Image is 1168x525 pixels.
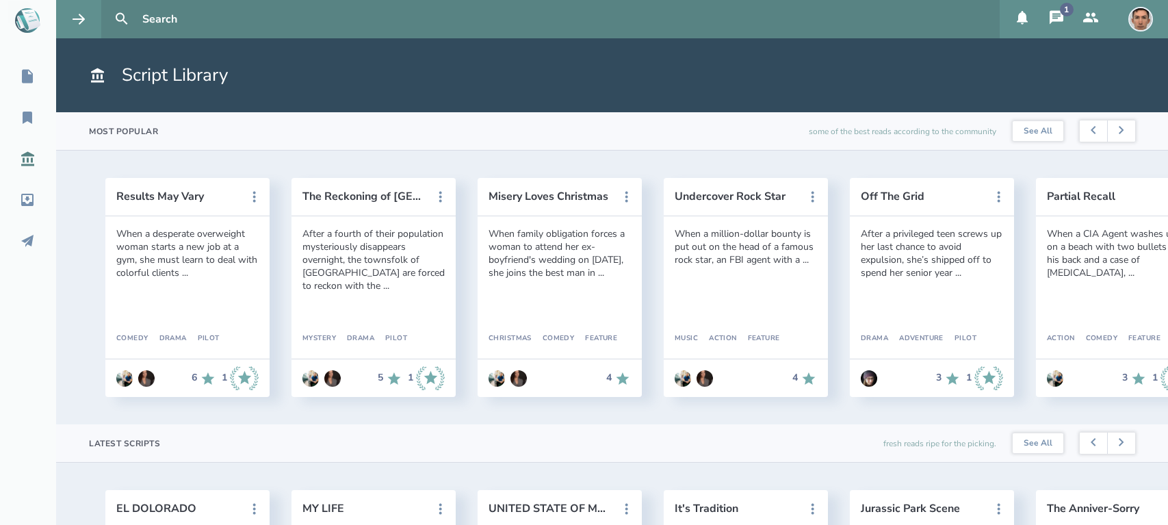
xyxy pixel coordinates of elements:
div: 3 Recommends [936,366,961,391]
div: Pilot [187,335,220,343]
img: user_1604966854-crop.jpg [697,370,713,387]
img: user_1597253789-crop.jpg [861,370,877,387]
div: Feature [1117,335,1160,343]
h1: Script Library [89,63,228,88]
img: user_1673573717-crop.jpg [1047,370,1063,387]
div: 4 Recommends [792,370,817,387]
div: When family obligation forces a woman to attend her ex-boyfriend's wedding on [DATE], she joins t... [489,227,631,279]
div: 1 Industry Recommends [966,366,1003,391]
div: Feature [737,335,780,343]
div: Comedy [532,335,575,343]
img: user_1673573717-crop.jpg [675,370,691,387]
div: When a desperate overweight woman starts a new job at a gym, she must learn to deal with colorful... [116,227,259,279]
img: user_1673573717-crop.jpg [489,370,505,387]
div: Comedy [116,335,148,343]
div: Most Popular [89,126,158,137]
div: 1 [222,372,227,383]
button: MY LIFE [302,502,426,515]
div: Pilot [374,335,407,343]
button: Off The Grid [861,190,984,203]
a: Go to Anthony Miguel Cantu's profile [1047,363,1063,394]
a: Go to Zaelyna (Zae) Beck's profile [861,363,877,394]
img: user_1673573717-crop.jpg [116,370,133,387]
div: 1 [408,372,413,383]
button: Jurassic Park Scene [861,502,984,515]
div: Drama [148,335,187,343]
a: See All [1013,121,1063,142]
div: Latest Scripts [89,438,160,449]
div: Drama [861,335,888,343]
div: 4 Recommends [606,370,631,387]
div: 1 Industry Recommends [222,366,259,391]
div: Mystery [302,335,336,343]
div: 5 [378,372,383,383]
div: some of the best reads according to the community [809,112,996,150]
button: Undercover Rock Star [675,190,798,203]
button: The Reckoning of [GEOGRAPHIC_DATA] [302,190,426,203]
img: user_1604966854-crop.jpg [138,370,155,387]
div: Christmas [489,335,532,343]
a: See All [1013,433,1063,454]
img: user_1604966854-crop.jpg [510,370,527,387]
div: 6 [192,372,197,383]
div: fresh reads ripe for the picking. [883,424,996,462]
div: 3 [936,372,942,383]
button: It's Tradition [675,502,798,515]
div: Pilot [944,335,976,343]
div: Comedy [1075,335,1118,343]
div: Music [675,335,698,343]
div: 4 [606,372,612,383]
div: After a privileged teen screws up her last chance to avoid expulsion, she’s shipped off to spend ... [861,227,1003,279]
div: Action [1047,335,1075,343]
div: 5 Recommends [378,366,402,391]
div: 3 Recommends [1122,366,1147,391]
div: 6 Recommends [192,366,216,391]
img: user_1756948650-crop.jpg [1128,7,1153,31]
button: EL DOLORADO [116,502,239,515]
div: 1 [1152,372,1158,383]
div: After a fourth of their population mysteriously disappears overnight, the townsfolk of [GEOGRAPHI... [302,227,445,292]
div: Adventure [888,335,944,343]
img: user_1673573717-crop.jpg [302,370,319,387]
div: Feature [574,335,617,343]
div: When a million-dollar bounty is put out on the head of a famous rock star, an FBI agent with a ... [675,227,817,266]
img: user_1604966854-crop.jpg [324,370,341,387]
button: Misery Loves Christmas [489,190,612,203]
div: Drama [336,335,374,343]
div: Action [698,335,737,343]
div: 1 [966,372,972,383]
div: 4 [792,372,798,383]
div: 1 Industry Recommends [408,366,445,391]
button: UNITED STATE OF MARS [489,502,612,515]
div: 3 [1122,372,1128,383]
button: Results May Vary [116,190,239,203]
div: 1 [1060,3,1074,16]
